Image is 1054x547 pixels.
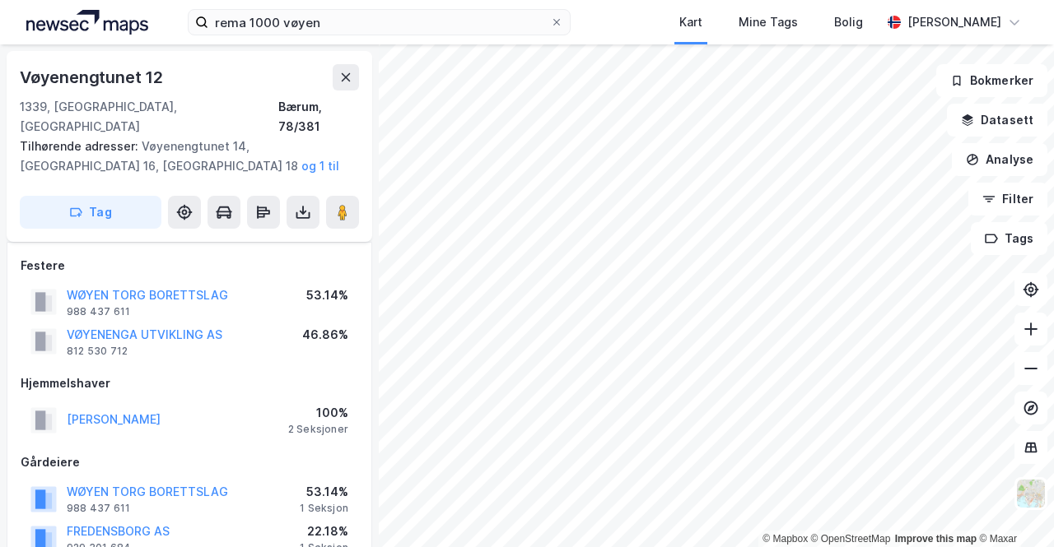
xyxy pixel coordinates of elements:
[21,373,358,393] div: Hjemmelshaver
[972,468,1054,547] iframe: Chat Widget
[67,345,128,358] div: 812 530 712
[300,502,348,515] div: 1 Seksjon
[20,97,278,137] div: 1339, [GEOGRAPHIC_DATA], [GEOGRAPHIC_DATA]
[306,285,348,305] div: 53.14%
[834,12,863,32] div: Bolig
[971,222,1047,255] button: Tags
[278,97,359,137] div: Bærum, 78/381
[300,522,348,541] div: 22.18%
[300,482,348,502] div: 53.14%
[972,468,1054,547] div: Kontrollprogram for chat
[288,423,348,436] div: 2 Seksjoner
[20,64,166,90] div: Vøyenengtunet 12
[67,502,130,515] div: 988 437 611
[907,12,1001,32] div: [PERSON_NAME]
[21,256,358,276] div: Festere
[302,325,348,345] div: 46.86%
[20,137,346,176] div: Vøyenengtunet 14, [GEOGRAPHIC_DATA] 16, [GEOGRAPHIC_DATA] 18
[26,10,148,35] img: logo.a4113a55bc3d86da70a041830d287a7e.svg
[895,533,977,545] a: Improve this map
[20,139,142,153] span: Tilhørende adresser:
[679,12,702,32] div: Kart
[947,104,1047,137] button: Datasett
[952,143,1047,176] button: Analyse
[67,305,130,318] div: 988 437 611
[936,64,1047,97] button: Bokmerker
[208,10,550,35] input: Søk på adresse, matrikkel, gårdeiere, leietakere eller personer
[288,403,348,423] div: 100%
[21,452,358,472] div: Gårdeiere
[739,12,798,32] div: Mine Tags
[20,196,161,229] button: Tag
[811,533,891,545] a: OpenStreetMap
[968,183,1047,216] button: Filter
[763,533,808,545] a: Mapbox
